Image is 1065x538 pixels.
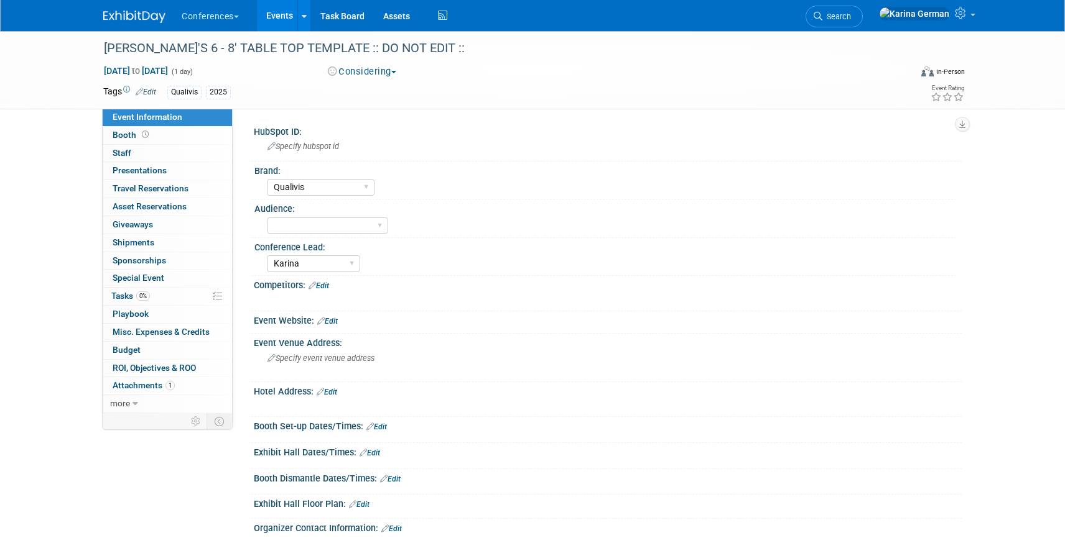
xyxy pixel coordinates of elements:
[113,309,149,319] span: Playbook
[185,413,207,429] td: Personalize Event Tab Strip
[267,142,339,151] span: Specify hubspot id
[113,165,167,175] span: Presentations
[113,148,131,158] span: Staff
[113,219,153,229] span: Giveaways
[254,199,956,215] div: Audience:
[380,475,401,483] a: Edit
[103,288,232,305] a: Tasks0%
[317,388,337,396] a: Edit
[113,255,166,265] span: Sponsorships
[113,237,154,247] span: Shipments
[103,85,156,99] td: Tags
[103,109,232,126] a: Event Information
[254,238,956,253] div: Conference Lead:
[267,353,374,363] span: Specify event venue address
[167,86,202,99] div: Qualivis
[111,291,150,301] span: Tasks
[254,162,956,177] div: Brand:
[349,500,370,509] a: Edit
[381,524,402,533] a: Edit
[113,380,175,390] span: Attachments
[309,281,329,290] a: Edit
[103,198,232,216] a: Asset Reservations
[136,291,150,301] span: 0%
[206,86,231,99] div: 2025
[317,317,338,326] a: Edit
[170,68,193,76] span: (1 day)
[110,398,130,408] span: more
[103,162,232,180] a: Presentations
[136,88,156,96] a: Edit
[254,334,962,349] div: Event Venue Address:
[837,65,965,83] div: Event Format
[103,234,232,252] a: Shipments
[254,122,962,138] div: HubSpot ID:
[806,6,863,27] a: Search
[103,252,232,270] a: Sponsorships
[103,324,232,341] a: Misc. Expenses & Credits
[113,273,164,283] span: Special Event
[139,130,151,139] span: Booth not reserved yet
[103,270,232,287] a: Special Event
[103,377,232,394] a: Attachments1
[822,12,851,21] span: Search
[323,65,401,78] button: Considering
[165,381,175,390] span: 1
[931,85,964,91] div: Event Rating
[254,382,962,398] div: Hotel Address:
[103,180,232,198] a: Travel Reservations
[113,183,188,193] span: Travel Reservations
[254,495,962,511] div: Exhibit Hall Floor Plan:
[879,7,950,21] img: Karina German
[207,413,233,429] td: Toggle Event Tabs
[254,469,962,485] div: Booth Dismantle Dates/Times:
[113,363,196,373] span: ROI, Objectives & ROO
[254,519,962,535] div: Organizer Contact Information:
[103,65,169,76] span: [DATE] [DATE]
[103,342,232,359] a: Budget
[254,443,962,459] div: Exhibit Hall Dates/Times:
[103,216,232,234] a: Giveaways
[254,417,962,433] div: Booth Set-up Dates/Times:
[103,395,232,413] a: more
[254,276,962,292] div: Competitors:
[360,449,380,457] a: Edit
[100,37,891,60] div: [PERSON_NAME]'S 6 - 8' TABLE TOP TEMPLATE :: DO NOT EDIT ::
[103,11,165,23] img: ExhibitDay
[103,127,232,144] a: Booth
[254,311,962,327] div: Event Website:
[103,360,232,377] a: ROI, Objectives & ROO
[113,112,182,122] span: Event Information
[130,66,142,76] span: to
[366,422,387,431] a: Edit
[113,345,141,355] span: Budget
[103,306,232,323] a: Playbook
[113,327,210,337] span: Misc. Expenses & Credits
[113,201,187,211] span: Asset Reservations
[921,66,934,76] img: Format-Inperson.png
[936,67,965,76] div: In-Person
[113,130,151,140] span: Booth
[103,145,232,162] a: Staff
